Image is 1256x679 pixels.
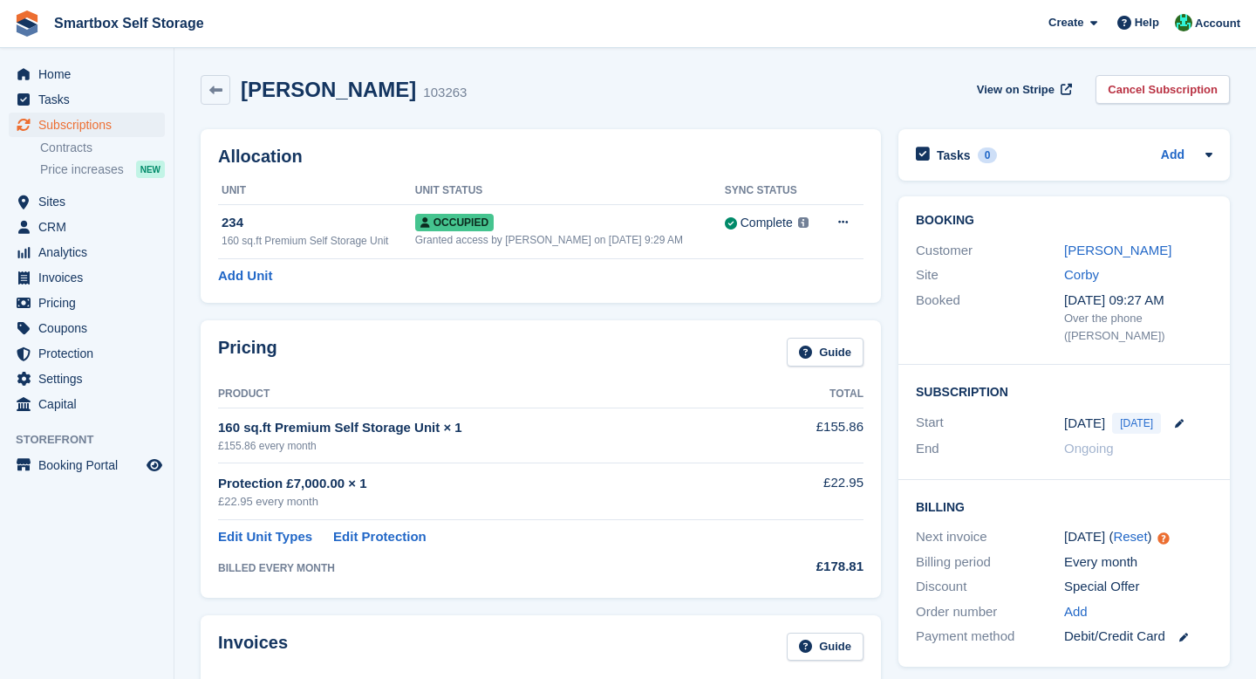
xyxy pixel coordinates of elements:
[1113,529,1147,544] a: Reset
[218,266,272,286] a: Add Unit
[218,633,288,662] h2: Invoices
[415,214,494,231] span: Occupied
[241,78,416,101] h2: [PERSON_NAME]
[415,177,725,205] th: Unit Status
[916,214,1212,228] h2: Booking
[38,240,143,264] span: Analytics
[1048,14,1083,31] span: Create
[1064,527,1212,547] div: [DATE] ( )
[38,367,143,391] span: Settings
[38,215,143,239] span: CRM
[9,62,165,86] a: menu
[937,147,971,163] h2: Tasks
[38,316,143,340] span: Coupons
[1064,267,1099,282] a: Corby
[1064,243,1171,257] a: [PERSON_NAME]
[916,577,1064,597] div: Discount
[1195,15,1240,32] span: Account
[38,291,143,315] span: Pricing
[38,265,143,290] span: Invoices
[1161,146,1184,166] a: Add
[1156,531,1171,546] div: Tooltip anchor
[218,560,759,576] div: BILLED EVERY MONTH
[218,177,415,205] th: Unit
[1064,577,1212,597] div: Special Offer
[916,265,1064,285] div: Site
[9,392,165,416] a: menu
[218,147,863,167] h2: Allocation
[916,552,1064,573] div: Billing period
[218,438,759,454] div: £155.86 every month
[9,87,165,112] a: menu
[218,418,759,438] div: 160 sq.ft Premium Self Storage Unit × 1
[916,527,1064,547] div: Next invoice
[978,147,998,163] div: 0
[1064,414,1105,434] time: 2025-08-24 00:00:00 UTC
[916,602,1064,622] div: Order number
[38,341,143,366] span: Protection
[16,431,174,449] span: Storefront
[1175,14,1192,31] img: Elinor Shepherd
[218,493,759,511] div: £22.95 every month
[218,474,759,494] div: Protection £7,000.00 × 1
[759,381,863,408] th: Total
[14,10,40,37] img: stora-icon-8386f47178a22dfd0bd8f6a31ec36ba5ce8667c1dd55bd0f319d3a0aa187defe.svg
[136,161,165,178] div: NEW
[1135,14,1159,31] span: Help
[916,413,1064,434] div: Start
[40,160,165,179] a: Price increases NEW
[38,189,143,214] span: Sites
[9,215,165,239] a: menu
[1064,627,1212,647] div: Debit/Credit Card
[1064,291,1212,311] div: [DATE] 09:27 AM
[38,62,143,86] span: Home
[916,291,1064,345] div: Booked
[144,455,165,476] a: Preview store
[759,557,863,577] div: £178.81
[218,527,312,547] a: Edit Unit Types
[970,75,1075,104] a: View on Stripe
[798,217,809,228] img: icon-info-grey-7440780725fd019a000dd9b08b2336e03edf1995a4989e88bcd33f0948082b44.svg
[759,463,863,520] td: £22.95
[40,140,165,156] a: Contracts
[38,87,143,112] span: Tasks
[916,382,1212,400] h2: Subscription
[9,367,165,391] a: menu
[38,113,143,137] span: Subscriptions
[916,439,1064,459] div: End
[1064,441,1114,456] span: Ongoing
[222,213,415,233] div: 234
[916,497,1212,515] h2: Billing
[1064,602,1088,622] a: Add
[916,627,1064,647] div: Payment method
[916,241,1064,261] div: Customer
[9,453,165,477] a: menu
[222,233,415,249] div: 160 sq.ft Premium Self Storage Unit
[415,232,725,248] div: Granted access by [PERSON_NAME] on [DATE] 9:29 AM
[9,265,165,290] a: menu
[9,291,165,315] a: menu
[333,527,427,547] a: Edit Protection
[218,338,277,367] h2: Pricing
[1112,413,1161,434] span: [DATE]
[759,408,863,463] td: £155.86
[9,189,165,214] a: menu
[787,633,863,662] a: Guide
[47,9,211,38] a: Smartbox Self Storage
[1064,552,1212,573] div: Every month
[787,338,863,367] a: Guide
[38,453,143,477] span: Booking Portal
[9,341,165,366] a: menu
[9,113,165,137] a: menu
[9,240,165,264] a: menu
[9,316,165,340] a: menu
[1096,75,1230,104] a: Cancel Subscription
[40,161,124,178] span: Price increases
[725,177,822,205] th: Sync Status
[423,83,467,103] div: 103263
[38,392,143,416] span: Capital
[1064,310,1212,344] div: Over the phone ([PERSON_NAME])
[741,214,793,232] div: Complete
[977,81,1055,99] span: View on Stripe
[218,381,759,408] th: Product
